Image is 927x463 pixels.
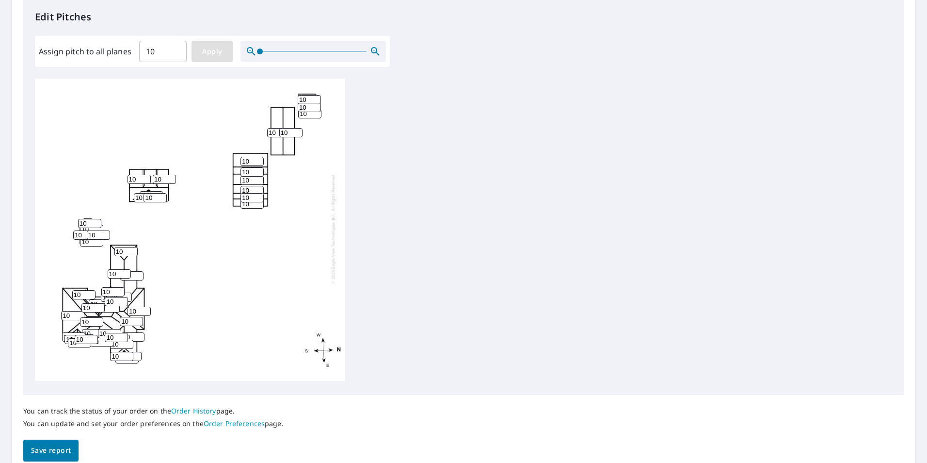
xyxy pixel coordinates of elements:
p: Edit Pitches [35,10,892,24]
button: Save report [23,440,79,462]
a: Order Preferences [204,419,265,428]
label: Assign pitch to all planes [39,46,131,57]
a: Order History [171,406,216,415]
p: You can track the status of your order on the page. [23,407,284,415]
span: Save report [31,445,71,457]
p: You can update and set your order preferences on the page. [23,419,284,428]
span: Apply [199,46,225,58]
button: Apply [192,41,233,62]
input: 00.0 [139,38,187,65]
